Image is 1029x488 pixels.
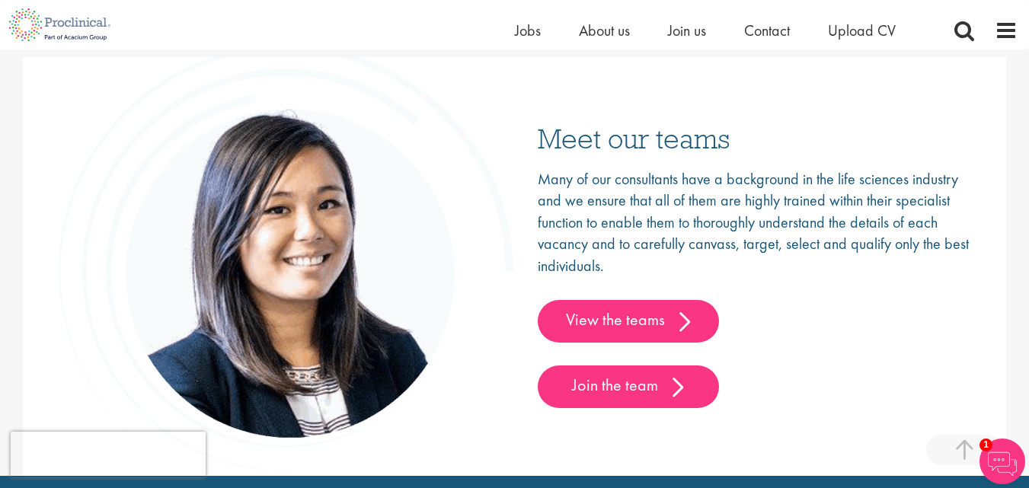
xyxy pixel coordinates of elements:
[57,43,515,472] img: people
[11,432,206,477] iframe: reCAPTCHA
[515,21,541,40] a: Jobs
[979,439,1025,484] img: Chatbot
[538,365,719,408] a: Join the team
[668,21,706,40] a: Join us
[744,21,790,40] a: Contact
[579,21,630,40] a: About us
[538,124,973,152] h3: Meet our teams
[828,21,896,40] a: Upload CV
[538,300,719,343] a: View the teams
[979,439,992,451] span: 1
[538,168,973,409] div: Many of our consultants have a background in the life sciences industry and we ensure that all of...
